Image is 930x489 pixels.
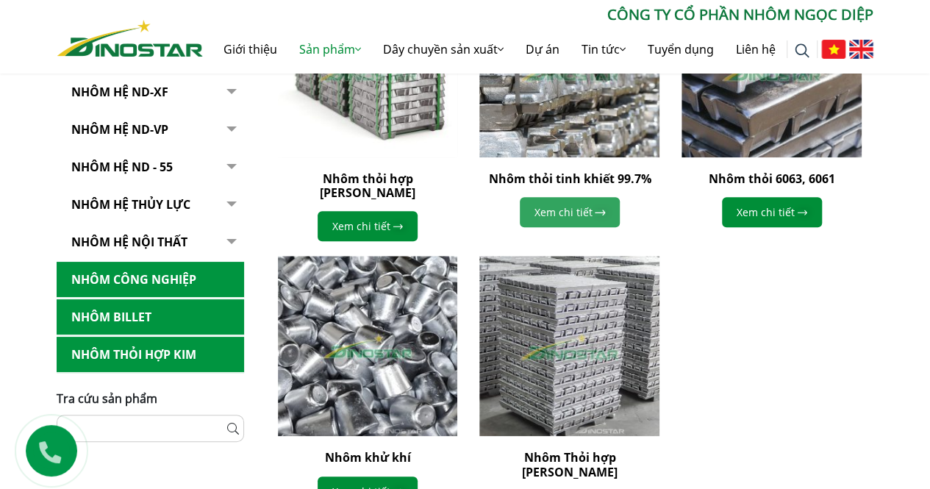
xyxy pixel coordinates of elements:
[57,149,244,185] a: NHÔM HỆ ND - 55
[821,40,845,59] img: Tiếng Việt
[57,112,244,148] a: Nhôm Hệ ND-VP
[318,211,418,241] a: Xem chi tiết
[203,4,873,26] p: CÔNG TY CỔ PHẦN NHÔM NGỌC DIỆP
[57,390,157,407] span: Tra cứu sản phẩm
[57,299,244,335] a: Nhôm Billet
[288,26,372,73] a: Sản phẩm
[57,262,244,298] a: Nhôm Công nghiệp
[320,171,415,201] a: Nhôm thỏi hợp [PERSON_NAME]
[637,26,725,73] a: Tuyển dụng
[57,337,244,373] a: Nhôm Thỏi hợp kim
[479,256,659,436] img: Nhôm Thỏi hợp kim Silic
[515,26,570,73] a: Dự án
[57,224,244,260] a: Nhôm hệ nội thất
[57,20,203,57] img: Nhôm Dinostar
[849,40,873,59] img: English
[488,171,651,187] a: Nhôm thỏi tinh khiết 99.7%
[725,26,787,73] a: Liên hệ
[570,26,637,73] a: Tin tức
[212,26,288,73] a: Giới thiệu
[722,197,822,227] a: Xem chi tiết
[278,256,458,436] img: Nhôm khử khí
[522,449,618,479] a: Nhôm Thỏi hợp [PERSON_NAME]
[520,197,620,227] a: Xem chi tiết
[795,43,809,58] img: search
[57,187,244,223] a: Nhôm hệ thủy lực
[709,171,835,187] a: Nhôm thỏi 6063, 6061
[324,449,410,465] a: Nhôm khử khí
[372,26,515,73] a: Dây chuyền sản xuất
[57,74,244,110] a: Nhôm Hệ ND-XF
